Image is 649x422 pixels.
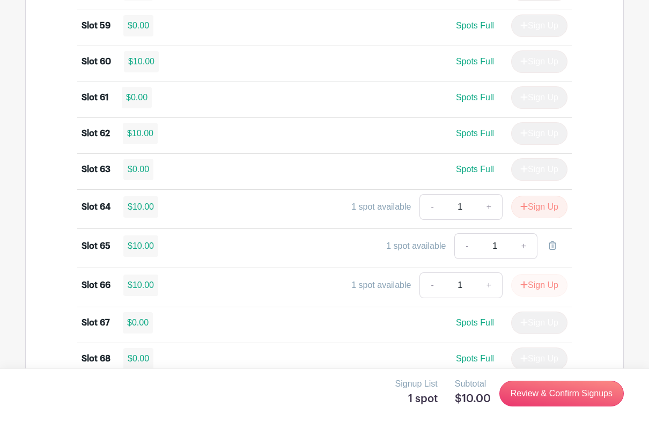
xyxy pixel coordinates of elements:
div: Slot 63 [82,163,110,176]
div: Slot 60 [82,55,111,68]
a: - [419,194,444,220]
p: Subtotal [455,377,491,390]
div: Slot 66 [82,279,110,292]
span: Spots Full [456,354,494,363]
span: Spots Full [456,129,494,138]
h5: $10.00 [455,393,491,405]
div: Slot 61 [82,91,109,104]
div: Slot 62 [82,127,110,140]
h5: 1 spot [395,393,438,405]
span: Spots Full [456,21,494,30]
div: 1 spot available [351,279,411,292]
div: $10.00 [123,123,158,144]
a: + [511,233,537,259]
a: + [476,272,503,298]
div: Slot 67 [82,316,110,329]
a: - [454,233,479,259]
a: + [476,194,503,220]
div: $0.00 [123,312,153,334]
div: $10.00 [123,196,158,218]
div: $0.00 [123,159,153,180]
div: Slot 64 [82,201,110,213]
button: Sign Up [511,274,567,297]
p: Signup List [395,377,438,390]
div: 1 spot available [386,240,446,253]
div: $10.00 [123,275,158,296]
div: $0.00 [123,15,153,36]
div: $0.00 [122,87,152,108]
div: Slot 68 [82,352,110,365]
span: Spots Full [456,93,494,102]
div: $10.00 [123,235,158,257]
div: $10.00 [124,51,159,72]
a: - [419,272,444,298]
span: Spots Full [456,318,494,327]
div: Slot 59 [82,19,110,32]
a: Review & Confirm Signups [499,381,624,406]
span: Spots Full [456,165,494,174]
span: Spots Full [456,57,494,66]
div: Slot 65 [82,240,110,253]
div: 1 spot available [351,201,411,213]
button: Sign Up [511,196,567,218]
div: $0.00 [123,348,153,369]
